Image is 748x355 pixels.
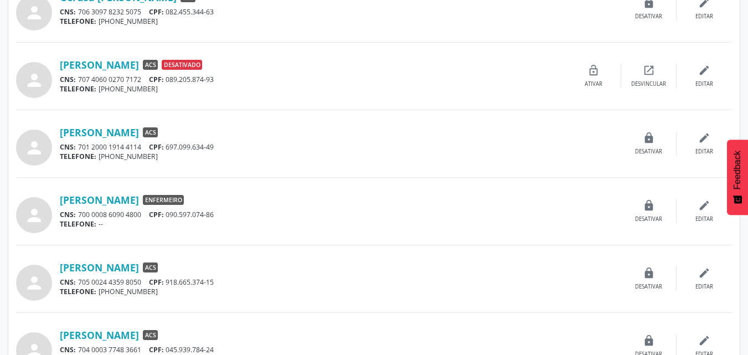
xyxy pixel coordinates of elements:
[60,84,96,94] span: TELEFONE:
[24,205,44,225] i: person
[149,7,164,17] span: CPF:
[643,199,655,212] i: lock
[143,195,184,205] span: Enfermeiro
[149,75,164,84] span: CPF:
[643,267,655,279] i: lock
[60,152,96,161] span: TELEFONE:
[635,215,662,223] div: Desativar
[631,80,666,88] div: Desvincular
[60,345,621,354] div: 704 0003 7748 3661 045.939.784-24
[60,277,76,287] span: CNS:
[60,210,76,219] span: CNS:
[643,335,655,347] i: lock
[60,17,96,26] span: TELEFONE:
[643,132,655,144] i: lock
[24,3,44,23] i: person
[60,59,139,71] a: [PERSON_NAME]
[162,60,202,70] span: Desativado
[60,7,76,17] span: CNS:
[698,335,710,347] i: edit
[60,329,139,341] a: [PERSON_NAME]
[60,345,76,354] span: CNS:
[587,64,600,76] i: lock_open
[585,80,602,88] div: Ativar
[24,138,44,158] i: person
[60,75,566,84] div: 707 4060 0270 7172 089.205.874-93
[698,132,710,144] i: edit
[149,277,164,287] span: CPF:
[732,151,742,189] span: Feedback
[143,330,158,340] span: ACS
[60,219,96,229] span: TELEFONE:
[698,199,710,212] i: edit
[60,84,566,94] div: [PHONE_NUMBER]
[60,277,621,287] div: 705 0024 4359 8050 918.665.374-15
[24,70,44,90] i: person
[60,152,621,161] div: [PHONE_NUMBER]
[60,75,76,84] span: CNS:
[143,127,158,137] span: ACS
[695,148,713,156] div: Editar
[60,210,621,219] div: 700 0008 6090 4800 090.597.074-86
[60,142,621,152] div: 701 2000 1914 4114 697.099.634-49
[149,345,164,354] span: CPF:
[643,64,655,76] i: open_in_new
[698,64,710,76] i: edit
[60,126,139,138] a: [PERSON_NAME]
[60,287,96,296] span: TELEFONE:
[149,142,164,152] span: CPF:
[60,194,139,206] a: [PERSON_NAME]
[695,215,713,223] div: Editar
[24,273,44,293] i: person
[143,263,158,272] span: ACS
[698,267,710,279] i: edit
[60,287,621,296] div: [PHONE_NUMBER]
[60,7,621,17] div: 706 3097 8232 5075 082.455.344-63
[60,261,139,274] a: [PERSON_NAME]
[695,13,713,20] div: Editar
[635,13,662,20] div: Desativar
[695,283,713,291] div: Editar
[143,60,158,70] span: ACS
[60,219,621,229] div: --
[635,283,662,291] div: Desativar
[695,80,713,88] div: Editar
[727,140,748,215] button: Feedback - Mostrar pesquisa
[60,17,621,26] div: [PHONE_NUMBER]
[149,210,164,219] span: CPF:
[635,148,662,156] div: Desativar
[60,142,76,152] span: CNS:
